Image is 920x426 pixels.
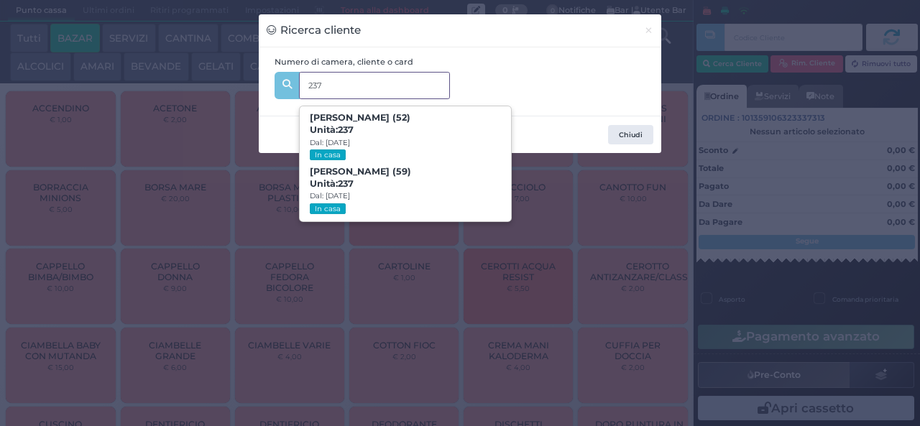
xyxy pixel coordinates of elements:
b: [PERSON_NAME] (52) [310,112,410,135]
small: Dal: [DATE] [310,138,350,147]
span: Unità: [310,124,354,136]
span: × [644,22,653,38]
strong: 237 [338,178,354,189]
span: Unità: [310,178,354,190]
strong: 237 [338,124,354,135]
small: In casa [310,149,345,160]
label: Numero di camera, cliente o card [275,56,413,68]
h3: Ricerca cliente [267,22,361,39]
button: Chiudi [636,14,661,47]
input: Es. 'Mario Rossi', '220' o '108123234234' [299,72,450,99]
button: Chiudi [608,125,653,145]
small: Dal: [DATE] [310,191,350,200]
b: [PERSON_NAME] (59) [310,166,411,189]
small: In casa [310,203,345,214]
